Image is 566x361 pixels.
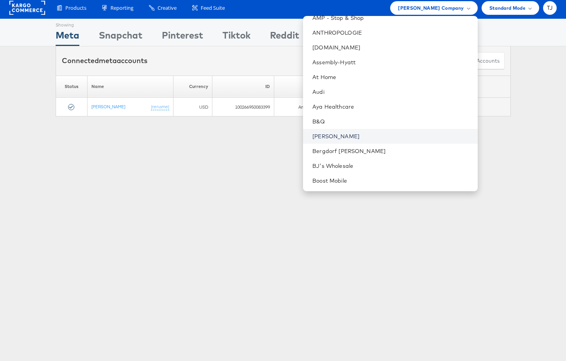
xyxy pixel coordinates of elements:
span: Reporting [110,4,133,12]
a: (rename) [151,104,169,110]
span: meta [99,56,117,65]
div: Connected accounts [62,56,147,66]
th: Currency [173,76,212,98]
a: Boost Mobile [312,177,471,185]
span: Standard Mode [489,4,526,12]
a: Audi [312,88,471,96]
span: Creative [158,4,177,12]
span: [PERSON_NAME] Company [398,4,464,12]
th: Status [56,76,87,98]
a: At Home [312,73,471,81]
th: ID [212,76,274,98]
td: 100266950083399 [212,98,274,116]
span: Feed Suite [201,4,225,12]
div: Meta [56,28,79,46]
span: TJ [547,5,553,11]
a: [PERSON_NAME] [312,132,471,140]
div: Pinterest [162,28,203,46]
a: B&Q [312,118,471,125]
a: [PERSON_NAME] [91,104,125,109]
a: Aya Healthcare [312,103,471,111]
div: Showing [56,19,79,28]
div: Reddit [270,28,299,46]
a: BJ's Wholesale [312,162,471,170]
a: Assembly-Hyatt [312,58,471,66]
td: USD [173,98,212,116]
a: AMP - Stop & Shop [312,14,471,22]
a: Bergdorf [PERSON_NAME] [312,147,471,155]
div: Tiktok [223,28,251,46]
a: ANTHROPOLOGIE [312,29,471,37]
a: [DOMAIN_NAME] [312,44,471,51]
td: America/New_York [274,98,341,116]
th: Timezone [274,76,341,98]
th: Name [87,76,173,98]
span: Products [65,4,86,12]
div: Snapchat [99,28,142,46]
